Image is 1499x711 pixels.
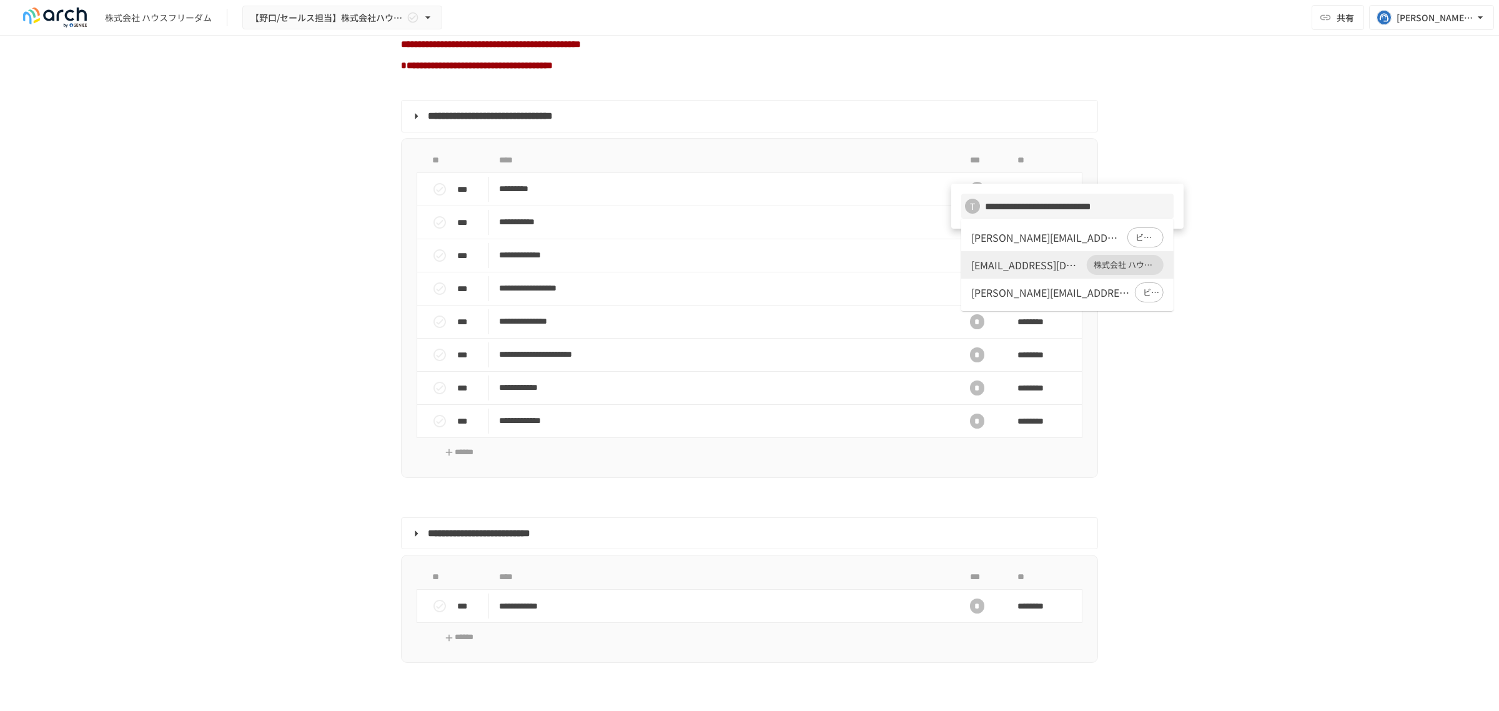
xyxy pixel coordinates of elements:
[971,230,1122,245] div: [PERSON_NAME][EMAIL_ADDRESS][DOMAIN_NAME]
[965,199,980,214] div: T
[1086,259,1163,271] span: 株式会社 ハウスフリーダム
[971,285,1130,300] div: [PERSON_NAME][EMAIL_ADDRESS][PERSON_NAME][DOMAIN_NAME]
[971,257,1082,272] div: [EMAIL_ADDRESS][DOMAIN_NAME]
[1135,286,1163,299] span: ビズリーチ
[1128,231,1163,244] span: ビズリーチ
